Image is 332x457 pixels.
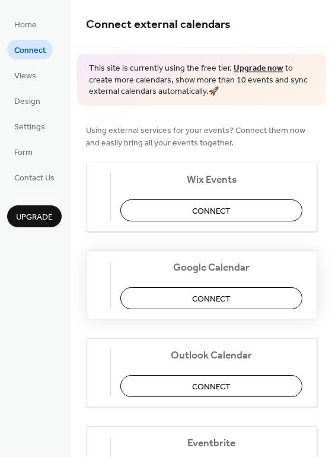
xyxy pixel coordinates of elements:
a: Settings [7,116,52,136]
a: Design [7,91,47,110]
button: Connect [120,287,302,309]
span: This site is currently using the free tier. to create more calendars, show more than 10 events an... [89,63,314,98]
span: Connect [192,205,231,217]
span: Settings [14,121,45,134]
span: Home [14,19,37,31]
span: Outlook Calendar [120,349,302,361]
span: Wix Events [120,173,302,186]
button: Upgrade [7,205,62,227]
a: Form [7,142,40,161]
a: Home [7,14,44,34]
span: Connect [192,293,231,305]
span: Form [14,147,33,159]
span: Connect [192,380,231,393]
a: Contact Us [7,167,62,187]
span: Google Calendar [120,261,302,274]
button: Connect [120,199,302,221]
span: Connect [14,45,46,57]
span: Using external services for your events? Connect them now and easily bring all your events together. [86,124,317,149]
span: Design [14,96,40,108]
a: Connect [7,40,53,59]
span: Upgrade [16,211,53,224]
button: Connect [120,375,302,397]
span: Contact Us [14,172,55,185]
span: Eventbrite [120,437,302,449]
a: Upgrade now [234,61,283,77]
span: Connect external calendars [86,13,231,36]
span: Views [14,70,36,82]
a: Views [7,65,43,85]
